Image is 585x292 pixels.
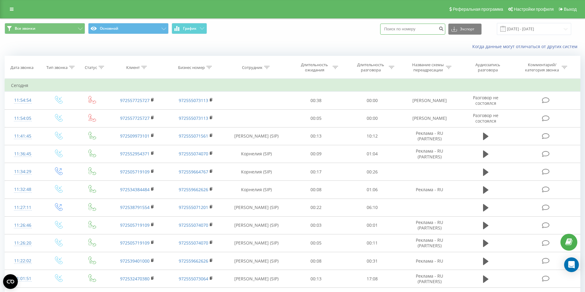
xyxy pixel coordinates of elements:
td: 01:06 [344,181,400,199]
a: 972557725727 [120,97,150,103]
td: Корнелия (SIP) [225,181,288,199]
td: [PERSON_NAME] (SIP) [225,216,288,234]
td: Реклама - RU [400,181,458,199]
td: 06:10 [344,199,400,216]
input: Поиск по номеру [380,24,445,35]
span: Все звонки [15,26,35,31]
a: 972557725727 [120,115,150,121]
a: 972559664767 [179,169,208,175]
td: 00:01 [344,216,400,234]
td: 00:00 [344,109,400,127]
button: Open CMP widget [3,274,18,289]
span: Выход [564,7,577,12]
div: 11:26:20 [11,237,35,249]
a: 972559662626 [179,258,208,264]
div: Дата звонка [10,65,33,70]
div: Аудиозапись разговора [468,62,508,73]
td: Реклама - RU (PARTNERS) [400,216,458,234]
span: График [183,26,197,31]
td: [PERSON_NAME] [400,92,458,109]
div: Тип звонка [46,65,68,70]
span: Разговор не состоялся [473,112,498,124]
div: 11:27:11 [11,202,35,214]
a: 972555073113 [179,115,208,121]
div: 11:34:29 [11,166,35,178]
a: 972555074070 [179,222,208,228]
td: Реклама - RU (PARTNERS) [400,270,458,288]
td: [PERSON_NAME] (SIP) [225,199,288,216]
a: 972509973101 [120,133,150,139]
td: Корнелия (SIP) [225,145,288,163]
a: 972532470380 [120,276,150,282]
td: Сегодня [5,79,580,92]
div: Клиент [126,65,140,70]
div: 11:36:45 [11,148,35,160]
div: Open Intercom Messenger [564,257,579,272]
td: 00:05 [288,109,344,127]
div: Название схемы переадресации [411,62,444,73]
a: 972555071201 [179,204,208,210]
td: 00:17 [288,163,344,181]
a: 972505719109 [120,169,150,175]
td: Реклама - RU (PARTNERS) [400,234,458,252]
td: 00:22 [288,199,344,216]
td: 00:26 [344,163,400,181]
a: 972505719109 [120,240,150,246]
div: 11:22:02 [11,255,35,267]
a: 972559662626 [179,187,208,192]
button: График [172,23,207,34]
div: Бизнес номер [178,65,205,70]
td: Корнелия (SIP) [225,163,288,181]
div: Статус [85,65,97,70]
a: 972555073113 [179,97,208,103]
span: Реферальная программа [453,7,503,12]
td: [PERSON_NAME] (SIP) [225,127,288,145]
td: 00:38 [288,92,344,109]
td: 00:00 [344,92,400,109]
td: 00:05 [288,234,344,252]
span: Настройки профиля [514,7,554,12]
a: 972555074070 [179,240,208,246]
td: Реклама - RU (PARTNERS) [400,145,458,163]
a: 972555073064 [179,276,208,282]
td: 00:08 [288,252,344,270]
td: 17:08 [344,270,400,288]
div: 11:32:48 [11,184,35,195]
a: 972552954371 [120,151,150,157]
td: 01:04 [344,145,400,163]
div: Длительность разговора [354,62,387,73]
td: [PERSON_NAME] (SIP) [225,270,288,288]
div: 11:54:05 [11,112,35,124]
td: 00:08 [288,181,344,199]
div: Длительность ожидания [298,62,331,73]
a: 972505719109 [120,222,150,228]
a: 972539401000 [120,258,150,264]
td: 00:03 [288,216,344,234]
a: 972538791554 [120,204,150,210]
button: Экспорт [448,24,482,35]
span: Разговор не состоялся [473,95,498,106]
td: [PERSON_NAME] (SIP) [225,252,288,270]
td: 00:13 [288,127,344,145]
a: 972555071561 [179,133,208,139]
td: 00:09 [288,145,344,163]
a: 972555074070 [179,151,208,157]
div: 11:41:45 [11,130,35,142]
div: Комментарий/категория звонка [524,62,560,73]
td: 00:31 [344,252,400,270]
td: 00:11 [344,234,400,252]
button: Основной [88,23,169,34]
div: 11:54:54 [11,94,35,106]
td: Реклама - RU (PARTNERS) [400,127,458,145]
a: 972534384484 [120,187,150,192]
td: 10:12 [344,127,400,145]
div: 11:26:46 [11,219,35,231]
a: Когда данные могут отличаться от других систем [472,44,580,49]
td: [PERSON_NAME] (SIP) [225,234,288,252]
td: 00:13 [288,270,344,288]
td: [PERSON_NAME] [400,109,458,127]
div: Сотрудник [242,65,263,70]
div: 11:01:51 [11,273,35,285]
td: Реклама - RU [400,252,458,270]
button: Все звонки [5,23,85,34]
